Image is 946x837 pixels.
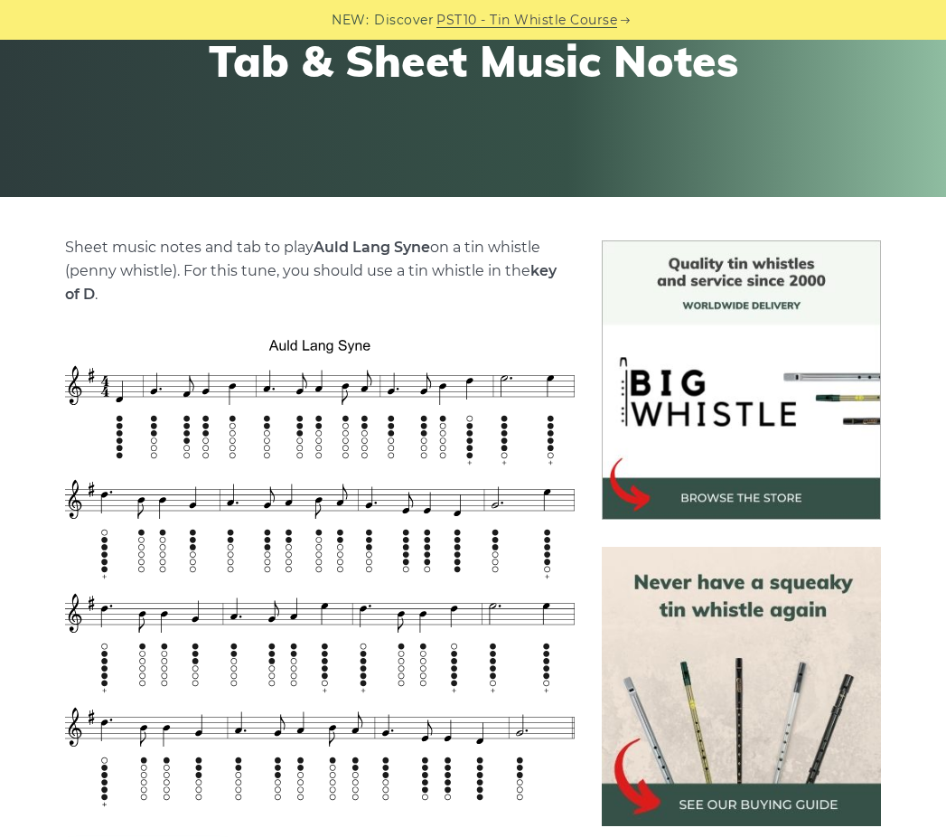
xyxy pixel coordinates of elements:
[374,10,434,31] span: Discover
[602,240,881,520] img: BigWhistle Tin Whistle Store
[314,239,430,256] strong: Auld Lang Syne
[436,10,617,31] a: PST10 - Tin Whistle Course
[602,547,881,826] img: tin whistle buying guide
[65,334,574,813] img: Auld Lang Syne Tin Whistle Tab & Sheet Music
[65,236,574,306] p: Sheet music notes and tab to play on a tin whistle (penny whistle). For this tune, you should use...
[332,10,369,31] span: NEW:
